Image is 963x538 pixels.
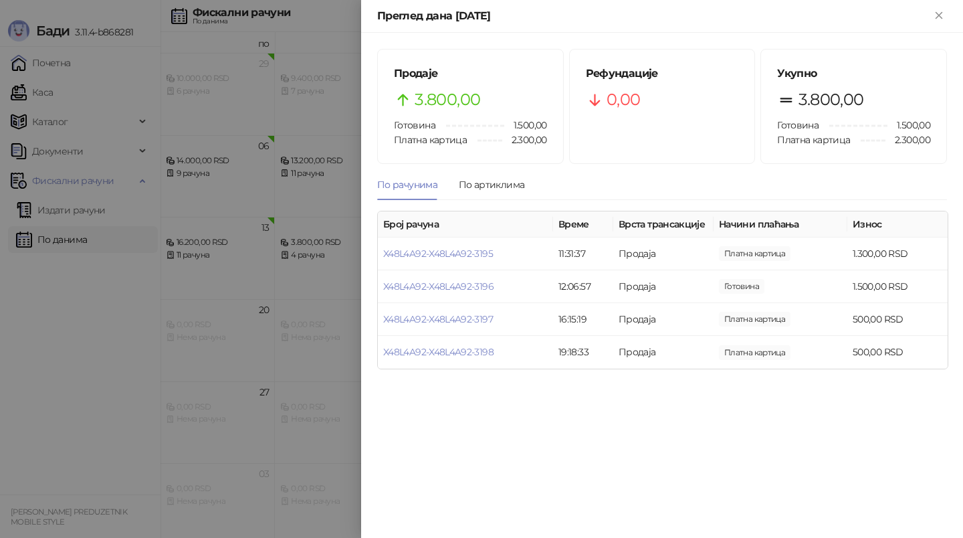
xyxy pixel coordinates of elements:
a: X48L4A92-X48L4A92-3196 [383,280,494,292]
td: 16:15:19 [553,303,613,336]
th: Време [553,211,613,238]
th: Број рачуна [378,211,553,238]
span: 2.300,00 [885,132,930,147]
td: Продаја [613,336,714,369]
span: Готовина [777,119,819,131]
span: 2.300,00 [502,132,547,147]
td: Продаја [613,238,714,270]
span: Платна картица [394,134,467,146]
td: Продаја [613,303,714,336]
span: 1.500,00 [504,118,547,132]
td: 1.500,00 RSD [847,270,948,303]
span: Готовина [394,119,435,131]
div: По рачунима [377,177,437,192]
button: Close [931,8,947,24]
span: 1.500,00 [887,118,930,132]
a: X48L4A92-X48L4A92-3198 [383,346,494,358]
span: 3.800,00 [798,87,864,112]
span: Платна картица [777,134,850,146]
span: 500,00 [719,345,790,360]
a: X48L4A92-X48L4A92-3195 [383,248,493,260]
td: 500,00 RSD [847,336,948,369]
h5: Рефундације [586,66,739,82]
td: 11:31:37 [553,238,613,270]
span: 1.300,00 [719,246,790,261]
td: 19:18:33 [553,336,613,369]
h5: Продаје [394,66,547,82]
td: 12:06:57 [553,270,613,303]
span: 500,00 [719,312,790,327]
h5: Укупно [777,66,930,82]
div: Преглед дана [DATE] [377,8,931,24]
span: 3.800,00 [415,87,480,112]
a: X48L4A92-X48L4A92-3197 [383,313,493,325]
td: 500,00 RSD [847,303,948,336]
th: Износ [847,211,948,238]
span: 1.500,00 [719,279,764,294]
span: 0,00 [607,87,640,112]
th: Врста трансакције [613,211,714,238]
td: 1.300,00 RSD [847,238,948,270]
td: Продаја [613,270,714,303]
th: Начини плаћања [714,211,847,238]
div: По артиклима [459,177,524,192]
